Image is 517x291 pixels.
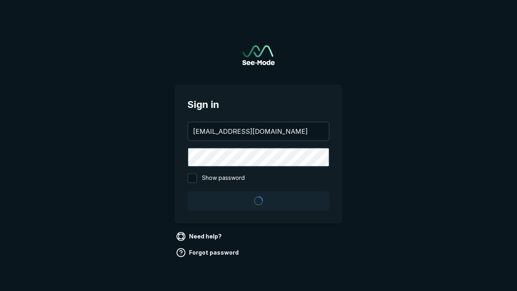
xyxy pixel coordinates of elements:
a: Need help? [174,230,225,243]
span: Sign in [187,97,330,112]
input: your@email.com [188,122,329,140]
a: Forgot password [174,246,242,259]
a: Go to sign in [242,45,275,65]
img: See-Mode Logo [242,45,275,65]
span: Show password [202,173,245,183]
